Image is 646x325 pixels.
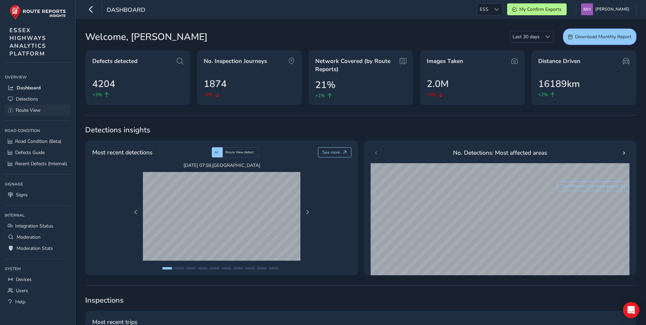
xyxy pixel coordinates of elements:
button: Next Page [303,208,312,217]
div: AI [212,147,223,157]
span: [DATE] 07:59 , [GEOGRAPHIC_DATA] [143,162,300,169]
span: Most recent detections [92,148,152,157]
div: Internal [5,210,71,220]
a: Integration Status [5,220,71,232]
a: Detections [5,93,71,105]
a: Route View [5,105,71,116]
span: -9% [204,91,213,98]
button: Page 9 [257,267,267,269]
span: Devices [16,276,32,283]
button: Page 10 [269,267,278,269]
button: See more [318,147,351,157]
button: Download Monthly Report [563,28,637,45]
span: Route View defect [225,150,254,155]
span: AI [215,150,218,155]
span: Images Taken [427,57,463,65]
span: 2.0M [427,77,449,91]
span: 4204 [92,77,115,91]
span: Detections [16,96,38,102]
span: Detections insights [85,125,637,135]
span: Inspections [85,295,637,305]
button: Page 8 [245,267,255,269]
div: Signage [5,179,71,189]
button: Page 4 [198,267,207,269]
a: Devices [5,274,71,285]
button: See difference for same period [557,181,630,191]
a: Signs [5,189,71,200]
span: Moderation Stats [17,245,53,252]
span: See difference for same period [561,183,619,189]
span: +1% [315,92,325,99]
span: Integration Status [15,223,53,229]
span: -5% [427,91,436,98]
div: Open Intercom Messenger [623,302,639,318]
span: ESSEX HIGHWAYS ANALYTICS PLATFORM [9,26,46,58]
button: [PERSON_NAME] [581,3,631,15]
span: 16189km [538,77,580,91]
a: Recent Defects (Internal) [5,158,71,169]
span: Moderation [17,234,41,240]
a: Defects Guide [5,147,71,158]
a: Users [5,285,71,296]
div: Road Condition [5,126,71,136]
div: Overview [5,72,71,82]
span: Distance Driven [538,57,580,65]
div: Route View defect [223,147,259,157]
span: +2% [538,91,548,98]
span: 1874 [204,77,227,91]
span: Recent Defects (Internal) [15,160,67,167]
span: Route View [16,107,41,113]
span: Dashboard [17,85,41,91]
button: Page 5 [210,267,219,269]
a: Moderation [5,232,71,243]
span: ESS [477,4,491,15]
span: [PERSON_NAME] [595,3,629,15]
button: Page 7 [233,267,243,269]
div: System [5,264,71,274]
a: Road Condition (Beta) [5,136,71,147]
span: Defects Guide [15,149,45,156]
span: No. Detections: Most affected areas [453,148,547,157]
button: Page 1 [163,267,172,269]
img: rr logo [9,5,66,20]
button: Page 2 [174,267,184,269]
button: Page 3 [186,267,196,269]
button: Previous Page [131,208,141,217]
button: My Confirm Exports [507,3,567,15]
span: Defects detected [92,57,138,65]
button: Page 6 [222,267,231,269]
span: Dashboard [107,6,145,15]
span: 21% [315,78,336,92]
span: Network Covered (by Route Reports) [315,57,397,73]
span: Download Monthly Report [575,34,631,40]
span: My Confirm Exports [519,6,562,13]
span: Welcome, [PERSON_NAME] [85,30,207,44]
span: Last 30 days [510,31,542,42]
span: Users [16,287,28,294]
span: Road Condition (Beta) [15,138,61,145]
span: No. Inspection Journeys [204,57,267,65]
span: +3% [92,91,102,98]
span: Signs [16,192,28,198]
a: Moderation Stats [5,243,71,254]
a: Dashboard [5,82,71,93]
img: diamond-layout [581,3,593,15]
span: Help [15,299,25,305]
a: Help [5,296,71,307]
span: See more [322,150,340,155]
